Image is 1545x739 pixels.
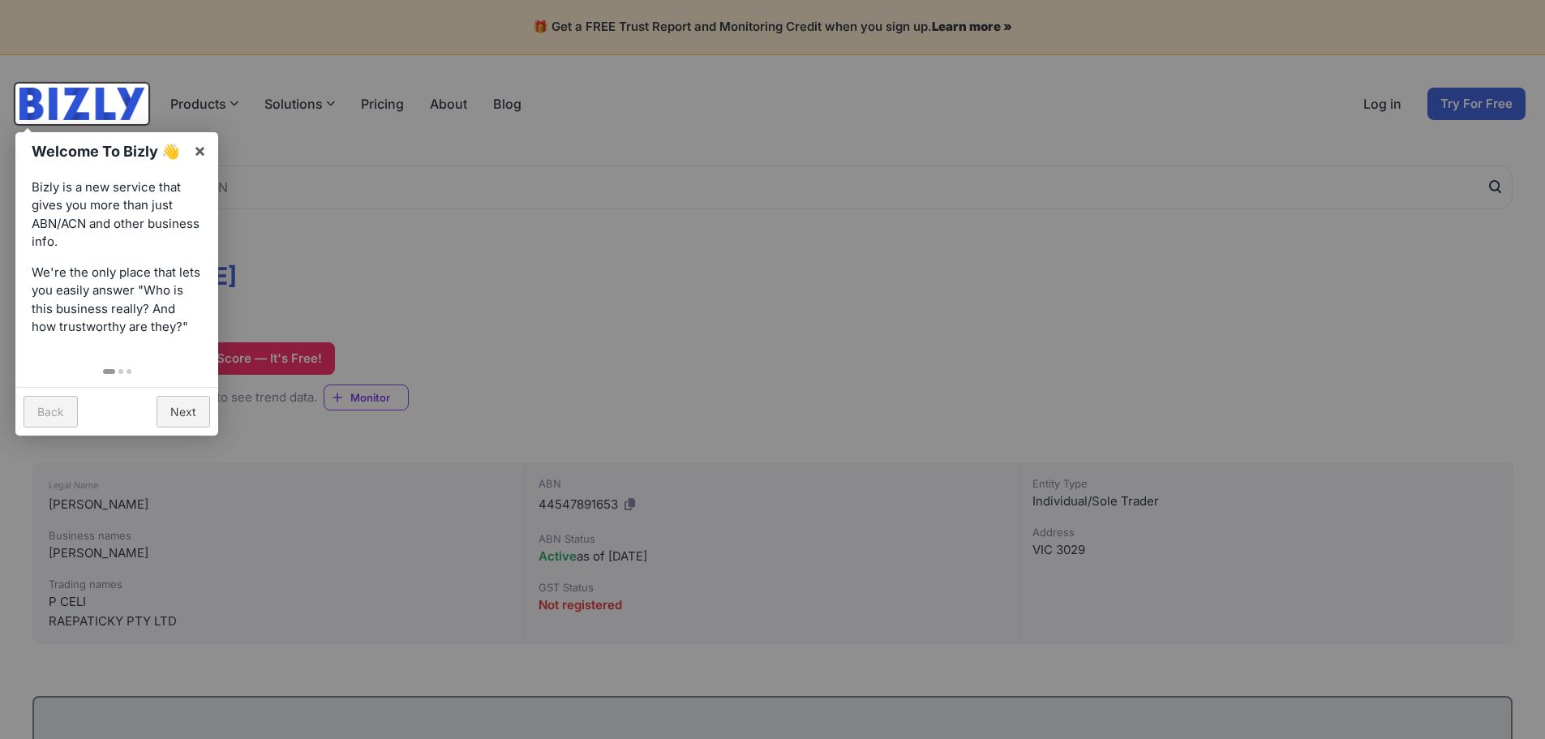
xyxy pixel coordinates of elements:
h1: Welcome To Bizly 👋 [32,140,185,162]
p: Bizly is a new service that gives you more than just ABN/ACN and other business info. [32,178,202,251]
a: Next [157,396,210,428]
a: × [182,132,218,169]
a: Back [24,396,78,428]
p: We're the only place that lets you easily answer "Who is this business really? And how trustworth... [32,264,202,337]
